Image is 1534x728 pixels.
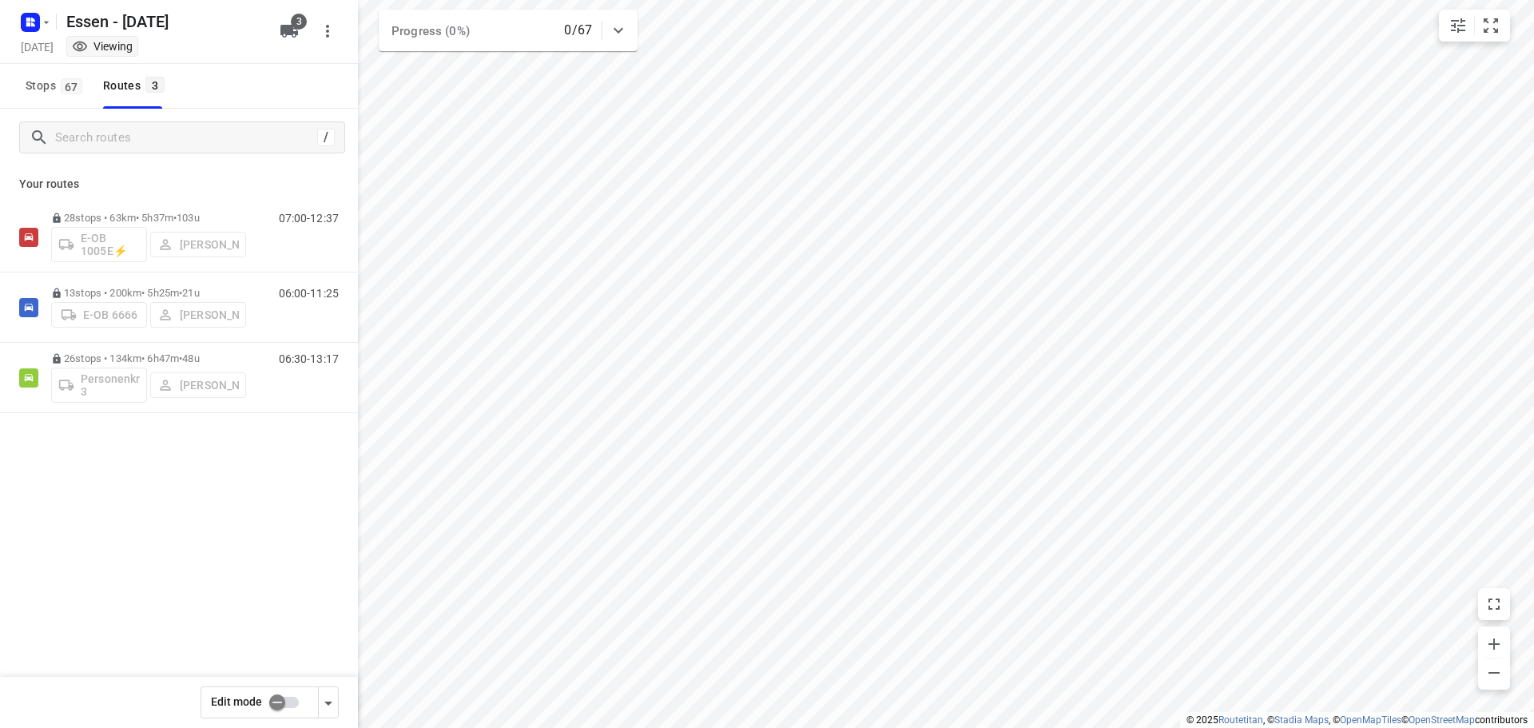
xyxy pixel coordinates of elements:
div: Driver app settings [319,692,338,712]
span: 21u [182,287,199,299]
p: Your routes [19,176,339,193]
span: 103u [177,212,200,224]
span: • [179,287,182,299]
button: Map settings [1442,10,1474,42]
span: Progress (0%) [391,24,470,38]
div: Routes [103,76,169,96]
div: / [317,129,335,146]
p: 06:00-11:25 [279,287,339,300]
p: 13 stops • 200km • 5h25m [51,287,246,299]
span: Edit mode [211,695,262,708]
div: small contained button group [1439,10,1510,42]
a: Stadia Maps [1274,714,1329,726]
button: Fit zoom [1475,10,1507,42]
span: • [173,212,177,224]
p: 06:30-13:17 [279,352,339,365]
button: 3 [273,15,305,47]
input: Search routes [55,125,317,150]
p: 0/67 [564,21,592,40]
span: 3 [145,77,165,93]
span: 67 [61,78,82,94]
div: Progress (0%)0/67 [379,10,638,51]
span: 3 [291,14,307,30]
span: Stops [26,76,87,96]
p: 28 stops • 63km • 5h37m [51,212,246,224]
a: Routetitan [1218,714,1263,726]
a: OpenStreetMap [1409,714,1475,726]
li: © 2025 , © , © © contributors [1186,714,1528,726]
span: • [179,352,182,364]
p: 07:00-12:37 [279,212,339,225]
a: OpenMapTiles [1340,714,1401,726]
span: 48u [182,352,199,364]
div: You are currently in view mode. To make any changes, go to edit project. [72,38,133,54]
p: 26 stops • 134km • 6h47m [51,352,246,364]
